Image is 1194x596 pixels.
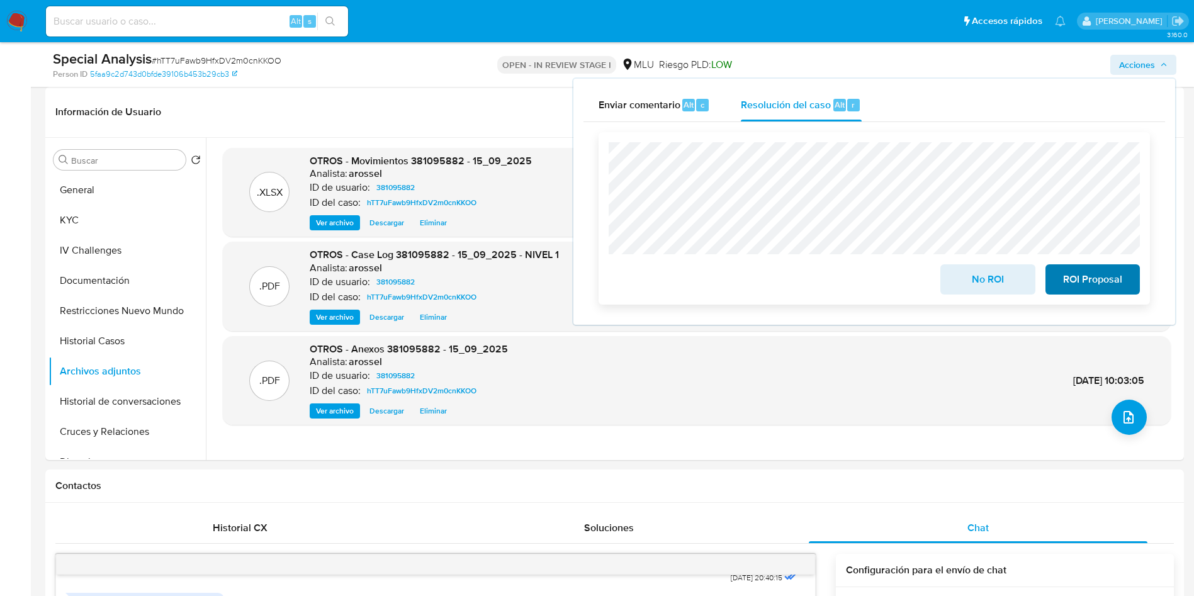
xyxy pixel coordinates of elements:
[367,383,476,398] span: hTT7uFawb9HfxDV2m0cnKKOO
[1062,266,1124,293] span: ROI Proposal
[376,368,415,383] span: 381095882
[349,262,382,274] h6: arossel
[310,196,361,209] p: ID del caso:
[940,264,1035,295] button: No ROI
[1119,55,1155,75] span: Acciones
[310,385,361,397] p: ID del caso:
[376,274,415,290] span: 381095882
[53,48,152,69] b: Special Analysis
[152,54,281,67] span: # hTT7uFawb9HfxDV2m0cnKKOO
[957,266,1018,293] span: No ROI
[367,290,476,305] span: hTT7uFawb9HfxDV2m0cnKKOO
[71,155,181,166] input: Buscar
[257,186,283,200] p: .XLSX
[1110,55,1176,75] button: Acciones
[213,520,268,535] span: Historial CX
[846,564,1164,576] h3: Configuración para el envío de chat
[701,99,704,111] span: c
[46,13,348,30] input: Buscar usuario o caso...
[310,215,360,230] button: Ver archivo
[420,311,447,323] span: Eliminar
[349,356,382,368] h6: arossel
[316,216,354,229] span: Ver archivo
[420,405,447,417] span: Eliminar
[369,405,404,417] span: Descargar
[310,356,347,368] p: Analista:
[731,573,782,583] span: [DATE] 20:40:15
[414,215,453,230] button: Eliminar
[363,215,410,230] button: Descargar
[711,57,732,72] span: LOW
[291,15,301,27] span: Alt
[310,262,347,274] p: Analista:
[1073,373,1144,388] span: [DATE] 10:03:05
[1171,14,1185,28] a: Salir
[972,14,1042,28] span: Accesos rápidos
[362,290,482,305] a: hTT7uFawb9HfxDV2m0cnKKOO
[308,15,312,27] span: s
[48,447,206,477] button: Direcciones
[259,279,280,293] p: .PDF
[48,356,206,386] button: Archivos adjuntos
[497,56,616,74] p: OPEN - IN REVIEW STAGE I
[48,235,206,266] button: IV Challenges
[310,181,370,194] p: ID de usuario:
[371,368,420,383] a: 381095882
[48,175,206,205] button: General
[1055,16,1066,26] a: Notificaciones
[310,342,508,356] span: OTROS - Anexos 381095882 - 15_09_2025
[48,205,206,235] button: KYC
[55,106,161,118] h1: Información de Usuario
[376,180,415,195] span: 381095882
[310,291,361,303] p: ID del caso:
[363,403,410,419] button: Descargar
[48,266,206,296] button: Documentación
[48,417,206,447] button: Cruces y Relaciones
[659,58,732,72] span: Riesgo PLD:
[310,247,559,262] span: OTROS - Case Log 381095882 - 15_09_2025 - NIVEL 1
[48,296,206,326] button: Restricciones Nuevo Mundo
[53,69,87,80] b: Person ID
[362,195,482,210] a: hTT7uFawb9HfxDV2m0cnKKOO
[191,155,201,169] button: Volver al orden por defecto
[741,97,831,111] span: Resolución del caso
[349,167,382,180] h6: arossel
[371,274,420,290] a: 381095882
[367,195,476,210] span: hTT7uFawb9HfxDV2m0cnKKOO
[316,405,354,417] span: Ver archivo
[852,99,855,111] span: r
[584,520,634,535] span: Soluciones
[599,97,680,111] span: Enviar comentario
[684,99,694,111] span: Alt
[1096,15,1167,27] p: antonio.rossel@mercadolibre.com
[362,383,482,398] a: hTT7uFawb9HfxDV2m0cnKKOO
[310,369,370,382] p: ID de usuario:
[835,99,845,111] span: Alt
[55,480,1174,492] h1: Contactos
[1167,30,1188,40] span: 3.160.0
[317,13,343,30] button: search-icon
[967,520,989,535] span: Chat
[414,403,453,419] button: Eliminar
[621,58,654,72] div: MLU
[363,310,410,325] button: Descargar
[369,216,404,229] span: Descargar
[310,154,532,168] span: OTROS - Movimientos 381095882 - 15_09_2025
[310,276,370,288] p: ID de usuario:
[414,310,453,325] button: Eliminar
[59,155,69,165] button: Buscar
[310,310,360,325] button: Ver archivo
[369,311,404,323] span: Descargar
[310,403,360,419] button: Ver archivo
[316,311,354,323] span: Ver archivo
[48,326,206,356] button: Historial Casos
[48,386,206,417] button: Historial de conversaciones
[90,69,237,80] a: 5faa9c2d743d0bfde39106b453b29cb3
[1112,400,1147,435] button: upload-file
[371,180,420,195] a: 381095882
[310,167,347,180] p: Analista:
[1045,264,1140,295] button: ROI Proposal
[259,374,280,388] p: .PDF
[420,216,447,229] span: Eliminar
